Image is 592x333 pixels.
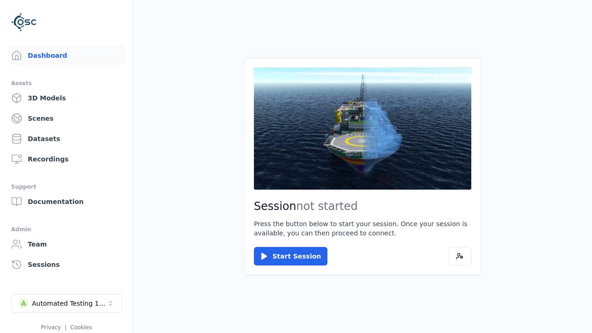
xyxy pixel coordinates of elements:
div: Automated Testing 1 - Playwright [32,299,107,308]
button: Start Session [254,247,327,265]
a: Cookies [70,324,92,331]
span: | [65,324,67,331]
div: Assets [11,78,122,89]
a: Scenes [7,109,125,128]
div: Support [11,181,122,192]
a: 3D Models [7,89,125,107]
span: not started [296,200,358,213]
div: Admin [11,224,122,235]
a: Recordings [7,150,125,168]
a: Privacy [41,324,61,331]
a: Team [7,235,125,253]
a: Documentation [7,192,125,211]
img: Logo [11,9,37,35]
div: A [19,299,28,308]
a: Dashboard [7,46,125,65]
a: Sessions [7,255,125,274]
p: Press the button below to start your session. Once your session is available, you can then procee... [254,219,471,238]
button: Select a workspace [11,294,122,313]
a: Datasets [7,129,125,148]
h2: Session [254,199,471,214]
